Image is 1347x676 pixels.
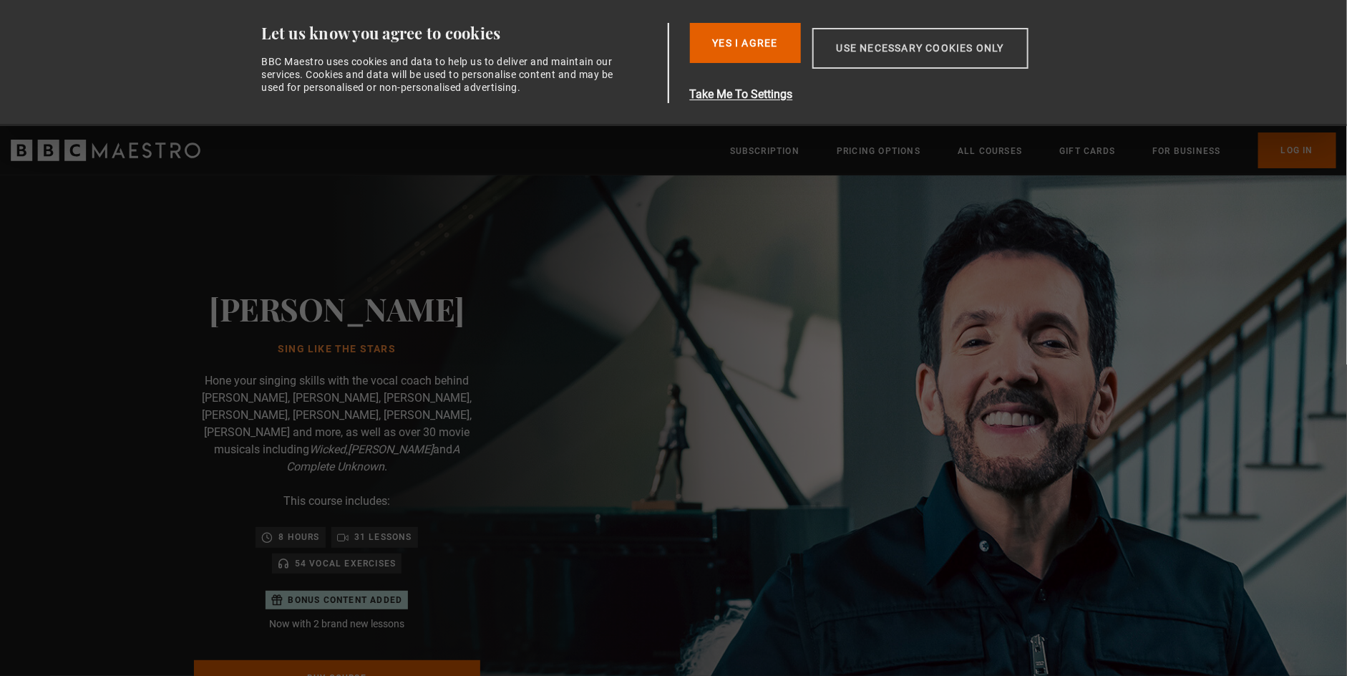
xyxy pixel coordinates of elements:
p: 54 Vocal Exercises [295,556,397,571]
h2: [PERSON_NAME] [209,290,465,327]
a: Pricing Options [837,144,920,158]
p: 8 hours [278,530,319,544]
div: BBC Maestro uses cookies and data to help us to deliver and maintain our services. Cookies and da... [262,55,623,95]
button: Use necessary cookies only [812,28,1029,69]
p: Bonus content added [288,594,403,607]
p: This course includes: [283,493,390,510]
p: Hone your singing skills with the vocal coach behind [PERSON_NAME], [PERSON_NAME], [PERSON_NAME],... [194,372,480,475]
div: Let us know you agree to cookies [262,23,663,44]
a: Subscription [730,144,799,158]
a: Log In [1258,132,1336,168]
a: For business [1152,144,1220,158]
i: [PERSON_NAME] [348,443,433,456]
a: All Courses [958,144,1022,158]
button: Take Me To Settings [690,86,1096,103]
svg: BBC Maestro [11,140,200,161]
h1: Sing Like the Stars [209,344,465,355]
p: 31 lessons [354,530,412,544]
a: Gift Cards [1059,144,1115,158]
button: Yes I Agree [690,23,801,63]
nav: Primary [730,132,1336,168]
i: Wicked [309,443,346,456]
